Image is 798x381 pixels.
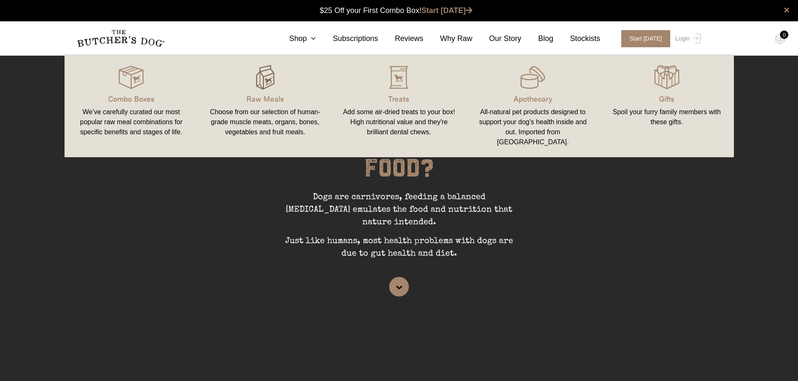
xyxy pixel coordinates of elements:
[198,63,332,149] a: Raw Meals Choose from our selection of human-grade muscle meats, organs, bones, vegetables and fr...
[784,5,790,15] a: close
[621,30,671,47] span: Start [DATE]
[613,30,674,47] a: Start [DATE]
[253,65,278,90] img: TBD_build-A-Box_Hover.png
[208,107,322,137] div: Choose from our selection of human-grade muscle meats, organs, bones, vegetables and fruit meals.
[775,33,785,44] img: TBD_Cart-Empty.png
[65,63,199,149] a: Combo Boxes We’ve carefully curated our most popular raw meal combinations for specific benefits ...
[274,191,525,235] p: Dogs are carnivores, feeding a balanced [MEDICAL_DATA] emulates the food and nutrition that natur...
[421,6,473,15] a: Start [DATE]
[378,33,424,44] a: Reviews
[208,93,322,104] p: Raw Meals
[780,31,788,39] div: 0
[342,93,456,104] p: Treats
[600,63,734,149] a: Gifts Spoil your furry family members with these gifts.
[476,107,590,147] div: All-natural pet products designed to support your dog’s health inside and out. Imported from [GEO...
[673,30,700,47] a: Login
[274,235,525,266] p: Just like humans, most health problems with dogs are due to gut health and diet.
[476,93,590,104] p: Apothecary
[466,63,600,149] a: Apothecary All-natural pet products designed to support your dog’s health inside and out. Importe...
[316,33,378,44] a: Subscriptions
[424,33,473,44] a: Why Raw
[332,63,466,149] a: Treats Add some air-dried treats to your box! High nutritional value and they're brilliant dental...
[610,93,724,104] p: Gifts
[75,93,189,104] p: Combo Boxes
[610,107,724,127] div: Spoil your furry family members with these gifts.
[274,130,525,191] h1: WHY FEED RAW DOG FOOD?
[272,33,316,44] a: Shop
[342,107,456,137] div: Add some air-dried treats to your box! High nutritional value and they're brilliant dental chews.
[553,33,600,44] a: Stockists
[473,33,522,44] a: Our Story
[75,107,189,137] div: We’ve carefully curated our most popular raw meal combinations for specific benefits and stages o...
[522,33,553,44] a: Blog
